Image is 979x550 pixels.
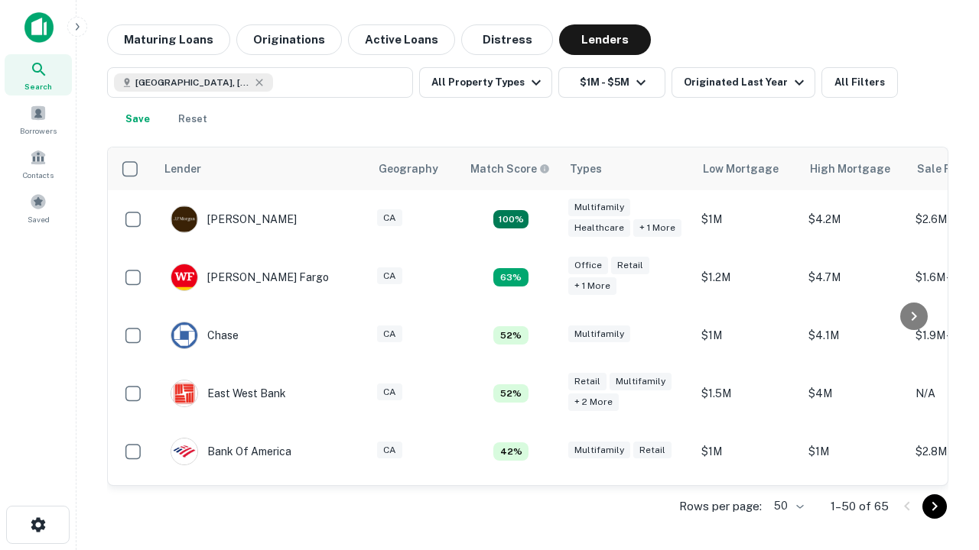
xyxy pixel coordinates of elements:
div: Geography [379,160,438,178]
img: picture [171,438,197,464]
span: Borrowers [20,125,57,137]
div: Office [568,257,608,274]
button: Go to next page [922,494,947,519]
div: Matching Properties: 5, hasApolloMatch: undefined [493,384,529,403]
a: Saved [5,187,72,228]
div: CA [377,442,402,459]
img: capitalize-icon.png [24,12,54,43]
button: Save your search to get updates of matches that match your search criteria. [113,104,162,134]
div: Types [570,160,602,178]
span: [GEOGRAPHIC_DATA], [GEOGRAPHIC_DATA], [GEOGRAPHIC_DATA] [135,76,250,89]
img: picture [171,206,197,232]
td: $4.7M [801,248,908,306]
button: Active Loans [348,24,455,55]
span: Search [24,80,52,92]
div: CA [377,325,402,343]
th: Lender [155,147,369,190]
div: Lender [164,160,201,178]
div: 50 [768,495,806,517]
h6: Match Score [470,160,547,177]
div: East West Bank [171,380,286,407]
div: Chase [171,322,239,349]
td: $1M [694,190,801,248]
img: picture [171,264,197,290]
button: Reset [168,104,217,134]
button: Maturing Loans [107,24,230,55]
button: All Filters [821,67,898,98]
img: picture [171,380,197,406]
div: Retail [568,373,607,390]
span: Saved [28,213,50,225]
iframe: Chat Widget [903,428,979,501]
th: Geography [369,147,461,190]
button: Lenders [559,24,651,55]
td: $1M [801,422,908,480]
img: picture [171,322,197,348]
div: Low Mortgage [703,160,779,178]
div: Multifamily [568,199,630,216]
th: High Mortgage [801,147,908,190]
td: $4.1M [801,306,908,364]
button: All Property Types [419,67,552,98]
div: [PERSON_NAME] [171,205,297,233]
div: Bank Of America [171,438,291,465]
td: $1.5M [694,364,801,422]
div: Retail [611,257,649,274]
div: Multifamily [568,325,630,343]
div: CA [377,267,402,285]
button: Originated Last Year [672,67,815,98]
button: Originations [236,24,342,55]
div: Multifamily [610,373,672,390]
td: $4.2M [801,190,908,248]
th: Capitalize uses an advanced AI algorithm to match your search with the best lender. The match sco... [461,147,561,190]
td: $1.2M [694,248,801,306]
p: Rows per page: [679,497,762,516]
a: Search [5,54,72,95]
button: $1M - $5M [558,67,665,98]
td: $1M [694,422,801,480]
td: $1M [694,306,801,364]
div: High Mortgage [810,160,890,178]
span: Contacts [23,169,54,181]
div: Healthcare [568,219,630,237]
button: [GEOGRAPHIC_DATA], [GEOGRAPHIC_DATA], [GEOGRAPHIC_DATA] [107,67,413,98]
div: Matching Properties: 6, hasApolloMatch: undefined [493,268,529,286]
div: + 1 more [633,219,681,237]
div: Matching Properties: 4, hasApolloMatch: undefined [493,442,529,461]
div: Multifamily [568,442,630,459]
div: Originated Last Year [684,73,808,92]
div: + 1 more [568,277,616,295]
td: $4.5M [801,480,908,539]
div: + 2 more [568,393,619,411]
td: $4M [801,364,908,422]
div: Matching Properties: 17, hasApolloMatch: undefined [493,210,529,228]
div: CA [377,209,402,227]
button: Distress [461,24,553,55]
td: $1.4M [694,480,801,539]
div: Retail [633,442,672,459]
p: 1–50 of 65 [831,497,889,516]
th: Low Mortgage [694,147,801,190]
div: Capitalize uses an advanced AI algorithm to match your search with the best lender. The match sco... [470,160,550,177]
th: Types [561,147,694,190]
div: [PERSON_NAME] Fargo [171,264,329,291]
div: CA [377,383,402,401]
div: Matching Properties: 5, hasApolloMatch: undefined [493,326,529,345]
a: Contacts [5,143,72,184]
a: Borrowers [5,99,72,140]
